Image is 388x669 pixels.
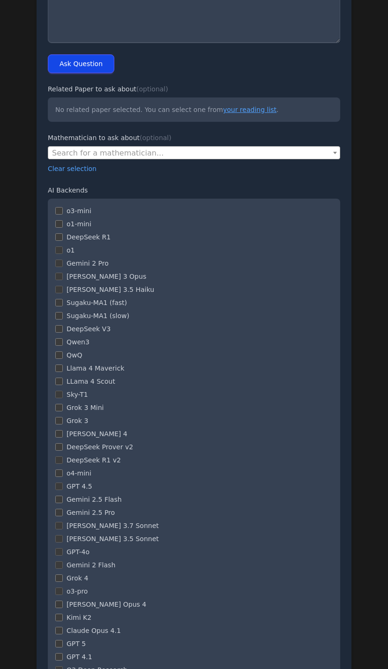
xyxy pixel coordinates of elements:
[67,416,88,425] label: Grok 3
[136,85,168,93] span: (optional)
[48,186,340,195] label: AI Backends
[67,482,92,491] label: GPT 4.5
[67,390,88,399] label: Sky-T1
[48,133,340,142] label: Mathematician to ask about
[48,97,340,122] p: No related paper selected. You can select one from .
[67,547,90,557] label: GPT-4o
[140,134,172,141] span: (optional)
[67,495,122,504] label: Gemini 2.5 Flash
[67,403,104,412] label: Grok 3 Mini
[67,508,115,517] label: Gemini 2.5 Pro
[67,377,115,386] label: LLama 4 Scout
[67,364,124,373] label: Llama 4 Maverick
[52,149,164,157] span: Search for a mathematician...
[67,587,88,596] label: o3-pro
[67,534,159,543] label: [PERSON_NAME] 3.5 Sonnet
[67,521,159,530] label: [PERSON_NAME] 3.7 Sonnet
[67,298,127,307] label: Sugaku-MA1 (fast)
[67,245,75,255] label: o1
[67,429,127,439] label: [PERSON_NAME] 4
[67,626,121,635] label: Claude Opus 4.1
[67,337,90,347] label: Qwen3
[67,259,109,268] label: Gemini 2 Pro
[67,272,146,281] label: [PERSON_NAME] 3 Opus
[67,219,91,229] label: o1-mini
[67,613,91,622] label: Kimi K2
[223,106,276,113] a: your reading list
[67,639,86,648] label: GPT 5
[48,164,97,173] button: Clear selection
[67,600,146,609] label: [PERSON_NAME] Opus 4
[67,468,91,478] label: o4-mini
[67,206,91,216] label: o3-mini
[48,146,340,159] span: Search for a mathematician...
[67,311,129,320] label: Sugaku-MA1 (slow)
[48,147,340,160] span: Search for a mathematician...
[67,442,133,452] label: DeepSeek Prover v2
[67,652,92,662] label: GPT 4.1
[67,455,121,465] label: DeepSeek R1 v2
[67,324,111,334] label: DeepSeek V3
[67,573,88,583] label: Grok 4
[67,560,115,570] label: Gemini 2 Flash
[67,350,82,360] label: QwQ
[48,84,340,94] label: Related Paper to ask about
[67,285,154,294] label: [PERSON_NAME] 3.5 Haiku
[48,54,114,73] button: Ask Question
[67,232,111,242] label: DeepSeek R1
